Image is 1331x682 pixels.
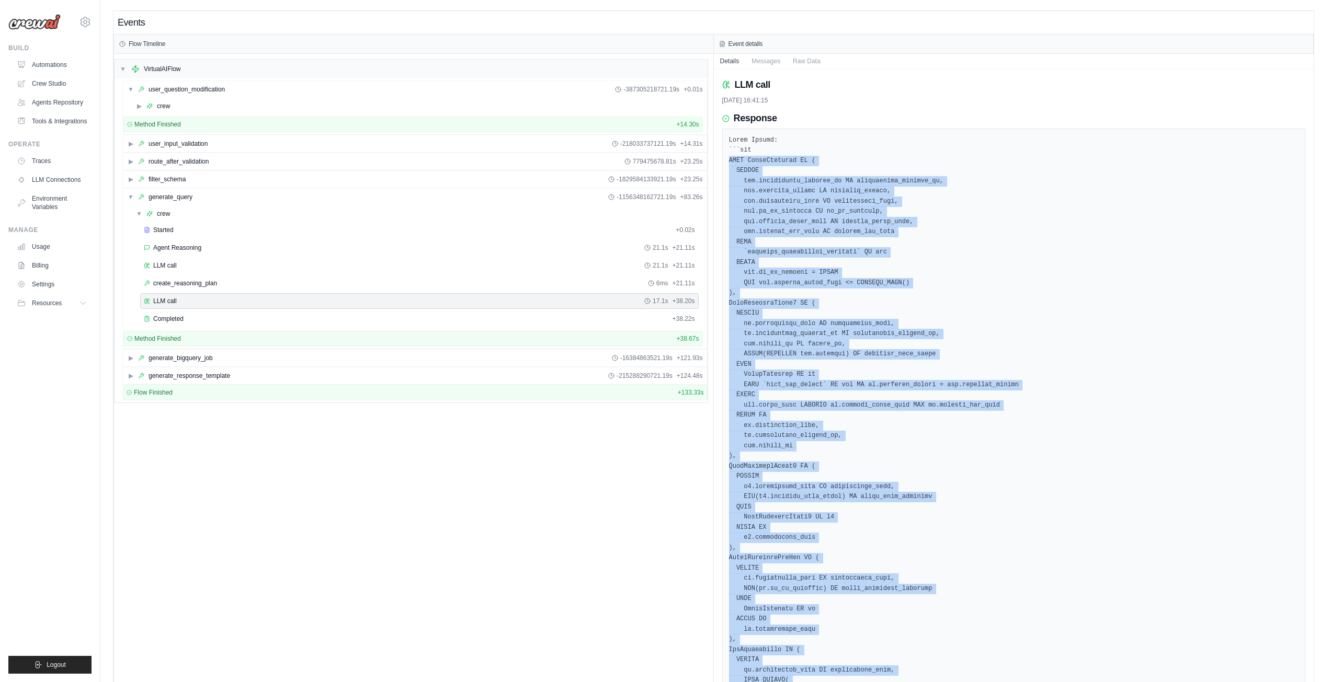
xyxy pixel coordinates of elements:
span: 6ms [656,279,668,287]
button: Resources [13,295,92,311]
iframe: Chat Widget [1279,632,1331,682]
span: + 83.26s [680,193,702,201]
span: Method Finished [134,334,181,343]
img: Logo [8,14,61,30]
span: ▶ [128,354,134,362]
span: LLM call [153,297,177,305]
span: + 0.02s [676,226,695,234]
span: Flow Finished [134,388,173,397]
a: Billing [13,257,92,274]
div: Manage [8,226,92,234]
span: create_reasoning_plan [153,279,217,287]
a: Crew Studio [13,75,92,92]
button: Logout [8,656,92,674]
a: Traces [13,153,92,169]
div: VirtualAIFlow [144,65,180,73]
div: generate_response_template [149,372,230,380]
span: + 23.25s [680,157,702,166]
span: ▶ [128,175,134,183]
span: Logout [47,661,66,669]
h3: Response [734,113,777,124]
span: -1829584133921.19s [617,175,676,183]
span: ▼ [128,193,134,201]
span: Resources [32,299,62,307]
span: 21.1s [653,261,668,270]
span: + 21.11s [672,244,695,252]
span: -16384863521.19s [620,354,673,362]
span: -215288290721.19s [617,372,673,380]
span: + 14.30s [676,120,699,129]
a: Usage [13,238,92,255]
a: Automations [13,56,92,73]
span: + 21.11s [672,279,695,287]
h3: Event details [729,40,763,48]
span: ▼ [120,65,126,73]
span: + 121.93s [677,354,703,362]
span: + 38.22s [672,315,695,323]
span: LLM call [153,261,177,270]
span: ▼ [136,210,142,218]
div: Build [8,44,92,52]
div: Operate [8,140,92,148]
h3: Flow Timeline [129,40,165,48]
div: generate_bigquery_job [149,354,213,362]
span: ▶ [128,140,134,148]
span: + 133.33s [678,388,704,397]
div: filter_schema [149,175,186,183]
h2: Events [118,15,145,30]
span: + 38.67s [676,334,699,343]
span: + 124.48s [677,372,703,380]
span: 779475678.81s [633,157,676,166]
span: + 38.20s [672,297,695,305]
span: Started [153,226,174,234]
div: user_question_modification [149,85,225,94]
span: + 23.25s [680,175,702,183]
button: Messages [745,54,787,68]
span: ▶ [136,102,142,110]
span: -218033737121.19s [620,140,676,148]
span: ▶ [128,372,134,380]
span: -387305218721.19s [623,85,679,94]
span: + 21.11s [672,261,695,270]
div: crew [157,102,170,110]
button: Details [714,54,746,68]
span: 17.1s [653,297,668,305]
span: + 14.31s [680,140,702,148]
div: crew [157,210,170,218]
a: Settings [13,276,92,293]
span: Completed [153,315,184,323]
div: generate_query [149,193,192,201]
div: [DATE] 16:41:15 [722,96,1306,105]
h2: LLM call [735,77,770,92]
span: ▼ [128,85,134,94]
div: user_input_validation [149,140,208,148]
a: Agents Repository [13,94,92,111]
a: LLM Connections [13,171,92,188]
a: Environment Variables [13,190,92,215]
span: 21.1s [653,244,668,252]
span: ▶ [128,157,134,166]
div: route_after_validation [149,157,209,166]
button: Raw Data [787,54,827,68]
span: Agent Reasoning [153,244,201,252]
span: -1156348162721.19s [617,193,676,201]
span: + 0.01s [684,85,702,94]
span: Method Finished [134,120,181,129]
a: Tools & Integrations [13,113,92,130]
